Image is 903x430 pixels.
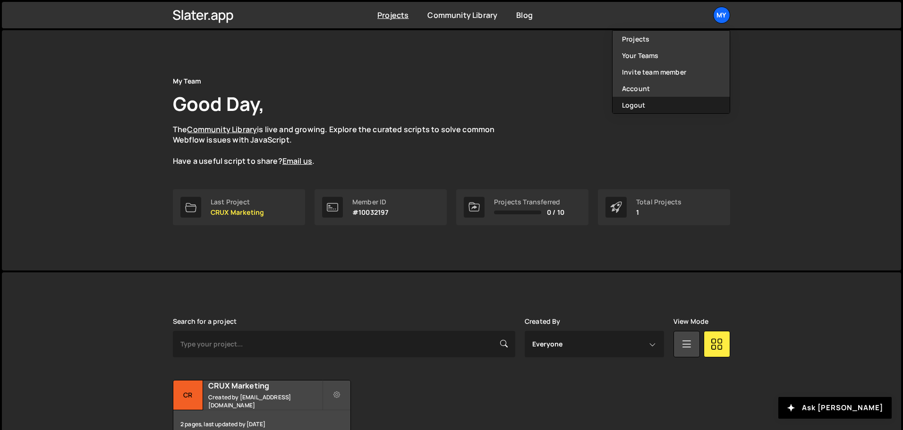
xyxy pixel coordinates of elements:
a: Community Library [187,124,257,135]
p: 1 [636,209,682,216]
div: My Team [173,76,201,87]
button: Ask [PERSON_NAME] [778,397,892,419]
div: Member ID [352,198,388,206]
a: Account [613,80,730,97]
h1: Good Day, [173,91,264,117]
p: The is live and growing. Explore the curated scripts to solve common Webflow issues with JavaScri... [173,124,513,167]
label: Created By [525,318,561,325]
p: #10032197 [352,209,388,216]
a: Community Library [427,10,497,20]
a: Invite team member [613,64,730,80]
a: Email us [282,156,312,166]
input: Type your project... [173,331,515,357]
small: Created by [EMAIL_ADDRESS][DOMAIN_NAME] [208,393,322,409]
a: Your Teams [613,47,730,64]
a: Projects [613,31,730,47]
div: Projects Transferred [494,198,564,206]
div: Total Projects [636,198,682,206]
div: CR [173,380,203,410]
button: Logout [613,97,730,113]
span: 0 / 10 [547,209,564,216]
a: My [713,7,730,24]
a: Last Project CRUX Marketing [173,189,305,225]
a: Projects [377,10,409,20]
h2: CRUX Marketing [208,380,322,391]
p: CRUX Marketing [211,209,264,216]
label: View Mode [673,318,708,325]
div: Last Project [211,198,264,206]
label: Search for a project [173,318,237,325]
a: Blog [516,10,533,20]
